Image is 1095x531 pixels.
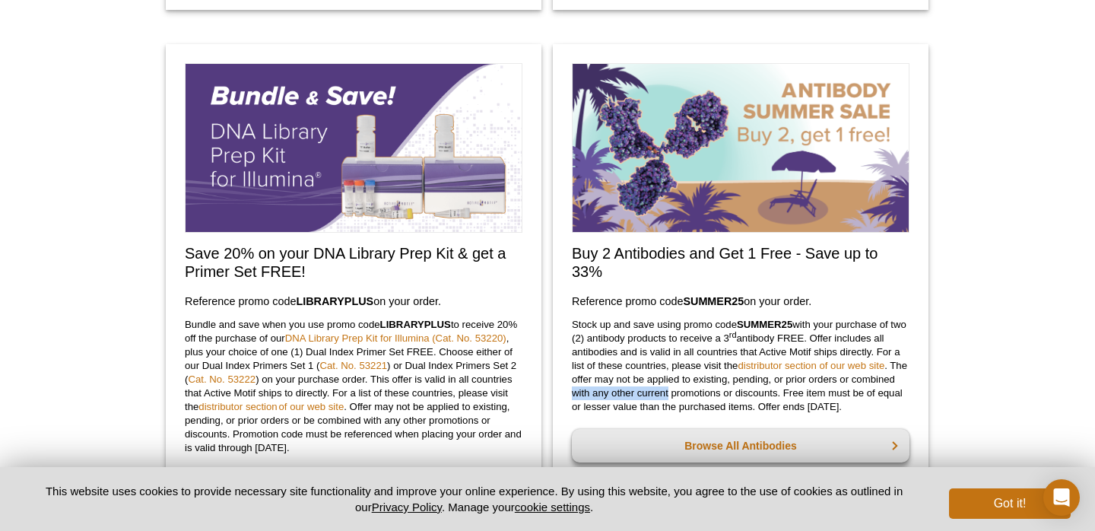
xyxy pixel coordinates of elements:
[683,295,744,307] strong: SUMMER25
[572,63,909,233] img: Save on Antibodies
[572,292,909,310] h3: Reference promo code on your order.
[380,319,451,330] strong: LIBRARYPLUS
[515,501,590,514] button: cookie settings
[729,329,737,339] sup: rd
[949,488,1071,519] button: Got it!
[296,295,373,307] strong: LIBRARYPLUS
[572,244,909,281] h2: Buy 2 Antibodies and Get 1 Free - Save up to 33%
[738,360,884,371] a: distributor section of our web site
[185,292,522,310] h3: Reference promo code on your order.
[185,318,522,455] p: Bundle and save when you use promo code to receive 20% off the purchase of our , plus your choice...
[185,63,522,233] img: Save on our DNA Library Prep Kit
[24,483,924,515] p: This website uses cookies to provide necessary site functionality and improve your online experie...
[572,318,909,414] p: Stock up and save using promo code with your purchase of two (2) antibody products to receive a 3...
[185,244,522,281] h2: Save 20% on your DNA Library Prep Kit & get a Primer Set FREE!
[1043,479,1080,516] div: Open Intercom Messenger
[372,501,442,514] a: Privacy Policy
[198,401,344,412] a: distributor section of our web site
[737,319,792,330] strong: SUMMER25
[572,429,909,463] a: Browse All Antibodies
[188,374,255,385] a: Cat. No. 53222
[285,332,506,344] a: DNA Library Prep Kit for Illumina (Cat. No. 53220)
[319,360,387,371] a: Cat. No. 53221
